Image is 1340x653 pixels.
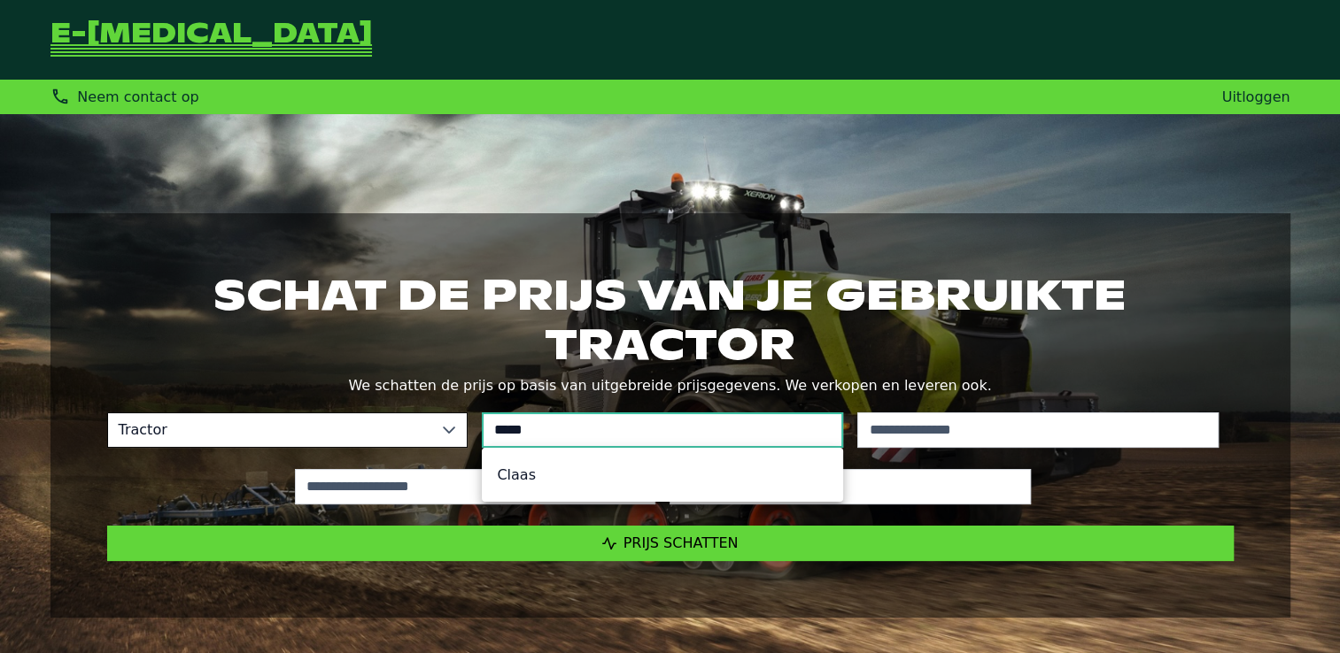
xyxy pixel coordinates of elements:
[1222,88,1290,105] a: Uitloggen
[50,87,199,107] div: Neem contact op
[108,413,432,447] span: Tractor
[483,456,842,494] li: Claas
[77,88,198,105] span: Neem contact op
[483,449,842,501] ul: Option List
[624,534,739,551] span: Prijs schatten
[107,373,1234,398] p: We schatten de prijs op basis van uitgebreide prijsgegevens. We verkopen en leveren ook.
[107,526,1234,561] button: Prijs schatten
[107,270,1234,369] h1: Schat de prijs van je gebruikte tractor
[50,21,372,58] a: Terug naar de startpagina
